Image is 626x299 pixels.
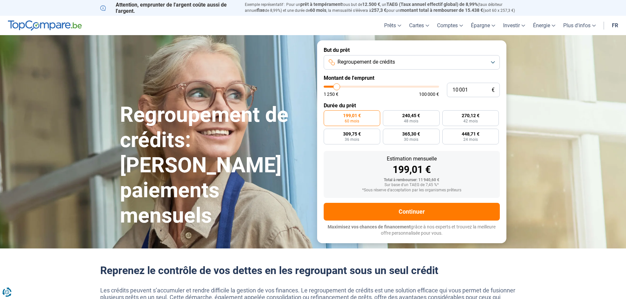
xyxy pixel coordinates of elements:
[324,203,500,221] button: Continuer
[462,132,479,136] span: 448,71 €
[404,138,418,141] span: 30 mois
[100,2,237,14] p: Attention, emprunter de l'argent coûte aussi de l'argent.
[405,16,433,35] a: Cartes
[386,2,478,7] span: TAEG (Taux annuel effectif global) de 8,99%
[329,183,495,187] div: Sur base d'un TAEG de 7,45 %*
[120,102,309,228] h1: Regroupement de crédits: [PERSON_NAME] paiements mensuels
[324,55,500,70] button: Regroupement de crédits
[300,2,342,7] span: prêt à tempérament
[329,188,495,193] div: *Sous réserve d'acceptation par les organismes prêteurs
[559,16,600,35] a: Plus d'infos
[462,113,479,118] span: 270,12 €
[343,132,361,136] span: 309,75 €
[529,16,559,35] a: Énergie
[337,58,395,66] span: Regroupement de crédits
[100,264,526,277] h2: Reprenez le contrôle de vos dettes en les regroupant sous un seul crédit
[463,119,478,123] span: 42 mois
[324,92,338,96] span: 1 250 €
[257,8,265,13] span: fixe
[433,16,467,35] a: Comptes
[8,20,82,31] img: TopCompare
[402,132,420,136] span: 365,30 €
[499,16,529,35] a: Investir
[324,224,500,237] p: grâce à nos experts et trouvez la meilleure offre personnalisée pour vous.
[608,16,622,35] a: fr
[467,16,499,35] a: Épargne
[329,178,495,182] div: Total à rembourser: 11 940,60 €
[345,138,359,141] span: 36 mois
[362,2,380,7] span: 12.500 €
[463,138,478,141] span: 24 mois
[419,92,439,96] span: 100 000 €
[492,87,495,93] span: €
[343,113,361,118] span: 199,01 €
[371,8,386,13] span: 257,3 €
[400,8,483,13] span: montant total à rembourser de 15.438 €
[329,165,495,175] div: 199,01 €
[310,8,326,13] span: 60 mois
[404,119,418,123] span: 48 mois
[324,102,500,109] label: Durée du prêt
[380,16,405,35] a: Prêts
[324,47,500,53] label: But du prêt
[324,75,500,81] label: Montant de l'emprunt
[402,113,420,118] span: 240,45 €
[329,156,495,161] div: Estimation mensuelle
[245,2,526,13] p: Exemple représentatif : Pour un tous but de , un (taux débiteur annuel de 8,99%) et une durée de ...
[328,224,411,229] span: Maximisez vos chances de financement
[345,119,359,123] span: 60 mois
